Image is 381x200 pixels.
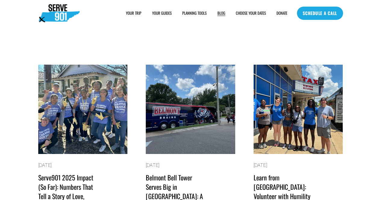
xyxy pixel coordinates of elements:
img: Learn from Memphis: Volunteer with Humility and Be the Guest Who Gets Invited Back [253,64,343,155]
a: YOUR GUIDES [152,10,172,17]
span: YOUR TRIP [126,11,141,16]
a: SCHEDULE A CALL [297,7,343,20]
span: PLANNING TOOLS [182,11,207,16]
a: folder dropdown [126,10,141,17]
img: Serve901 2025 Impact (So Far): Numbers That Tell a Story of Love, Labor, and Memphis [38,64,128,155]
img: Serve901 [38,4,80,22]
time: [DATE] [146,163,159,168]
time: [DATE] [38,163,52,168]
a: BLOG [217,10,225,17]
time: [DATE] [254,163,267,168]
a: folder dropdown [182,10,207,17]
img: Belmont Bell Tower Serves Big in Memphis: A Weekend of Purpose and Perspective [145,64,236,155]
a: DONATE [276,10,287,17]
a: CHOOSE YOUR DATES [236,10,266,17]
